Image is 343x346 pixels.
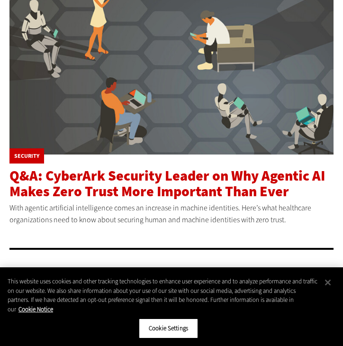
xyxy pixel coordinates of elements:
[9,202,334,226] p: With agentic artificial intelligence comes an increase in machine identities. Here’s what healthc...
[317,272,338,293] button: Close
[9,166,325,201] a: Q&A: CyberArk Security Leader on Why Agentic AI Makes Zero Trust More Important Than Ever
[18,305,53,313] a: More information about your privacy
[8,277,318,314] div: This website uses cookies and other tracking technologies to enhance user experience and to analy...
[139,319,198,338] button: Cookie Settings
[14,153,39,159] a: Security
